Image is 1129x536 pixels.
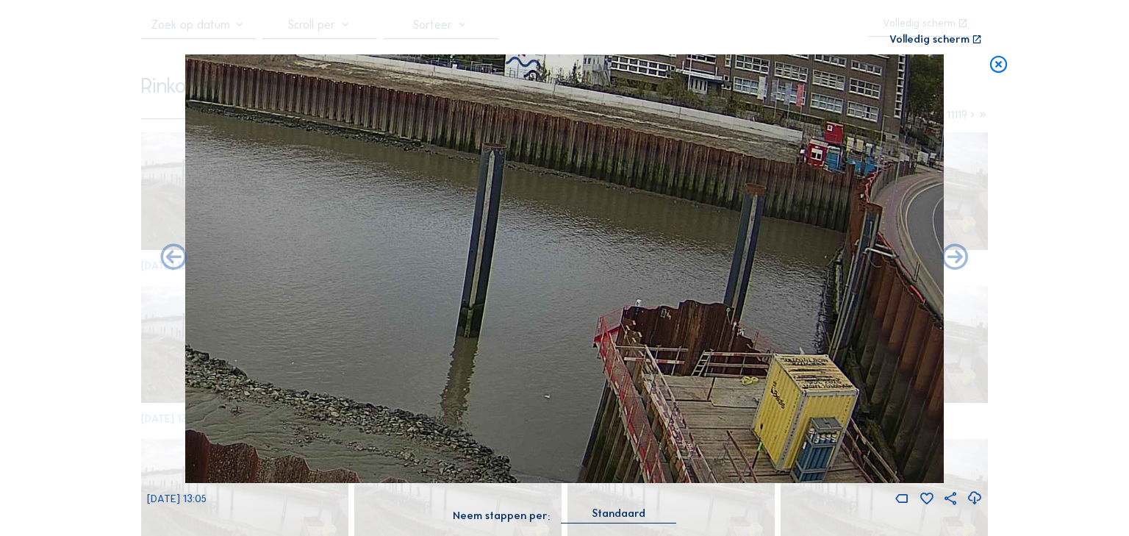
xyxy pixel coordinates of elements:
[939,242,971,274] i: Back
[561,507,676,523] div: Standaard
[889,35,969,46] div: Volledig scherm
[147,493,207,505] span: [DATE] 13:05
[592,507,645,521] div: Standaard
[158,242,190,274] i: Forward
[185,54,943,483] img: Image
[453,511,550,521] div: Neem stappen per:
